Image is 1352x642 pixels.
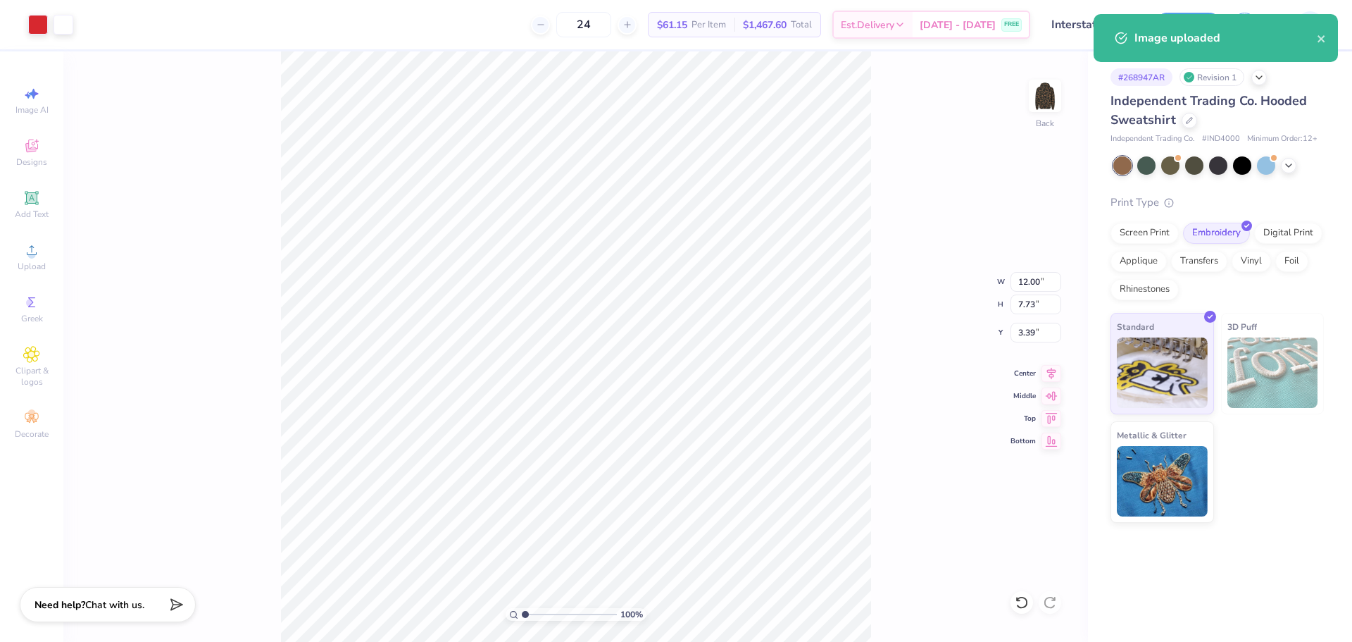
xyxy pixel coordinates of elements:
span: Minimum Order: 12 + [1247,133,1317,145]
span: $1,467.60 [743,18,787,32]
button: close [1317,30,1327,47]
span: 100 % [620,608,643,621]
div: Revision 1 [1179,68,1244,86]
div: Back [1036,117,1054,130]
span: Metallic & Glitter [1117,428,1187,443]
span: Center [1010,369,1036,378]
div: # 268947AR [1110,68,1172,86]
span: # IND4000 [1202,133,1240,145]
span: Add Text [15,209,49,220]
span: Image AI [15,104,49,116]
span: Bottom [1010,436,1036,446]
div: Image uploaded [1134,30,1317,47]
span: Standard [1117,319,1154,334]
div: Foil [1275,251,1308,272]
span: Per Item [691,18,726,32]
div: Transfers [1171,251,1227,272]
span: Clipart & logos [7,365,56,388]
span: 3D Puff [1227,319,1257,334]
span: [DATE] - [DATE] [920,18,996,32]
div: Print Type [1110,195,1324,211]
div: Applique [1110,251,1167,272]
span: Total [791,18,812,32]
span: Decorate [15,428,49,440]
strong: Need help? [35,598,85,612]
img: Standard [1117,338,1208,408]
img: Back [1031,82,1059,110]
input: Untitled Design [1041,11,1144,39]
span: Independent Trading Co. [1110,133,1195,145]
span: Designs [16,156,47,168]
span: Top [1010,414,1036,424]
div: Digital Print [1254,223,1322,244]
div: Rhinestones [1110,279,1179,300]
span: Est. Delivery [841,18,894,32]
img: 3D Puff [1227,338,1318,408]
div: Screen Print [1110,223,1179,244]
div: Vinyl [1232,251,1271,272]
span: Greek [21,313,43,324]
span: Chat with us. [85,598,144,612]
input: – – [556,12,611,37]
span: Middle [1010,391,1036,401]
img: Metallic & Glitter [1117,446,1208,517]
span: $61.15 [657,18,687,32]
span: Upload [18,261,46,272]
span: Independent Trading Co. Hooded Sweatshirt [1110,92,1307,128]
div: Embroidery [1183,223,1250,244]
span: FREE [1004,20,1019,30]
